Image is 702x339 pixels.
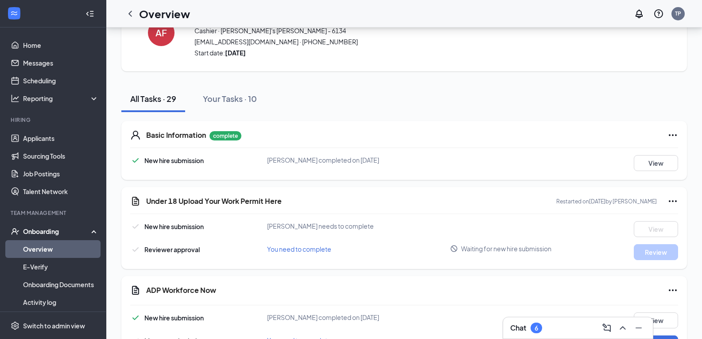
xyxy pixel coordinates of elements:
div: Switch to admin view [23,321,85,330]
div: Your Tasks · 10 [203,93,257,104]
div: Onboarding [23,227,91,236]
button: View [634,312,678,328]
svg: Checkmark [130,221,141,232]
span: Start date: [194,48,571,57]
a: Home [23,36,99,54]
span: You need to complete [267,245,331,253]
svg: UserCheck [11,227,19,236]
button: Minimize [632,321,646,335]
h5: Under 18 Upload Your Work Permit Here [146,196,282,206]
button: View [634,155,678,171]
div: 6 [535,324,538,332]
svg: Checkmark [130,155,141,166]
svg: Document [130,285,141,296]
button: AF [139,8,183,57]
div: TP [675,10,681,17]
a: Activity log [23,293,99,311]
span: New hire submission [144,222,204,230]
svg: Checkmark [130,312,141,323]
svg: Settings [11,321,19,330]
span: Reviewer approval [144,245,200,253]
svg: Notifications [634,8,644,19]
a: Messages [23,54,99,72]
span: Waiting for new hire submission [461,244,551,253]
svg: QuestionInfo [653,8,664,19]
svg: WorkstreamLogo [10,9,19,18]
svg: Ellipses [667,130,678,140]
span: New hire submission [144,156,204,164]
svg: User [130,130,141,140]
span: Cashier · [PERSON_NAME]'s [PERSON_NAME] - 6134 [194,26,571,35]
div: All Tasks · 29 [130,93,176,104]
h5: ADP Workforce Now [146,285,216,295]
svg: Checkmark [130,244,141,255]
button: ChevronUp [616,321,630,335]
div: Hiring [11,116,97,124]
button: View [634,221,678,237]
svg: CustomFormIcon [130,196,141,207]
button: Review [634,244,678,260]
a: E-Verify [23,258,99,276]
strong: [DATE] [225,49,246,57]
span: [EMAIL_ADDRESS][DOMAIN_NAME] · [PHONE_NUMBER] [194,37,571,46]
p: complete [209,131,241,140]
a: Talent Network [23,183,99,200]
svg: Ellipses [667,196,678,207]
a: Onboarding Documents [23,276,99,293]
a: Overview [23,240,99,258]
span: [PERSON_NAME] completed on [DATE] [267,313,379,321]
svg: ChevronUp [617,323,628,333]
span: [PERSON_NAME] completed on [DATE] [267,156,379,164]
h5: Basic Information [146,130,206,140]
svg: Analysis [11,94,19,103]
svg: Blocked [450,245,458,253]
svg: ComposeMessage [601,323,612,333]
div: Team Management [11,209,97,217]
a: Sourcing Tools [23,147,99,165]
span: New hire submission [144,314,204,322]
a: Applicants [23,129,99,147]
svg: Collapse [85,9,94,18]
a: Scheduling [23,72,99,90]
a: Job Postings [23,165,99,183]
svg: Minimize [633,323,644,333]
svg: ChevronLeft [125,8,136,19]
h1: Overview [139,6,190,21]
h3: Chat [510,323,526,333]
div: Reporting [23,94,99,103]
p: Restarted on [DATE] by [PERSON_NAME] [556,198,657,205]
span: [PERSON_NAME] needs to complete [267,222,374,230]
svg: Ellipses [667,285,678,296]
h4: AF [155,30,167,36]
button: ComposeMessage [600,321,614,335]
